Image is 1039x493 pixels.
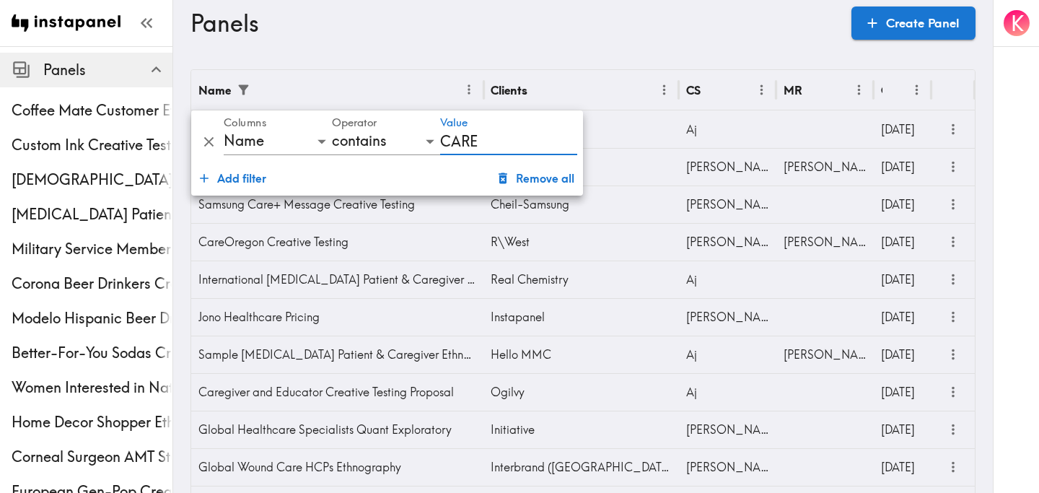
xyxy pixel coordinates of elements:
div: R\West [483,223,678,261]
div: CS [686,83,701,97]
span: [DEMOGRAPHIC_DATA] [MEDICAL_DATA] Screening Ethnography [12,170,172,190]
label: Columns [224,115,266,131]
button: more [942,268,965,292]
div: CareOregon Creative Testing [191,223,483,261]
div: Caregiver and Educator Creative Testing Proposal [191,373,483,411]
span: Corona Beer Drinkers Creative Testing [12,274,172,294]
div: Global Wound Care HCPs Ethnography [191,448,483,486]
button: Menu [906,79,928,101]
span: [DATE] [881,160,915,174]
span: [DATE] [881,460,915,474]
button: more [942,193,965,217]
span: [DATE] [881,347,915,362]
div: Aj [679,373,776,411]
h3: Panels [190,9,840,37]
div: Sample [MEDICAL_DATA] Patient & Caregiver Ethnography [191,336,483,373]
div: Aj [679,261,776,298]
div: Global Healthcare Specialists Quant Exploratory [191,411,483,448]
span: [DATE] [881,197,915,211]
div: [PERSON_NAME] [776,336,874,373]
button: Delete [197,130,221,154]
span: K [1011,11,1024,36]
label: Operator [332,115,377,131]
button: Sort [256,79,279,101]
input: Filter value [440,128,577,155]
span: Custom Ink Creative Testing Phase 2 [12,135,172,155]
div: Interbrand ([GEOGRAPHIC_DATA]) [483,448,678,486]
button: Show filters [232,79,255,101]
div: Initiative [483,411,678,448]
button: Add filter [194,164,272,193]
button: Menu [848,79,870,101]
label: Value [440,115,468,131]
div: [PERSON_NAME] [679,298,776,336]
span: Coffee Mate Customer Ethnography [12,100,172,121]
div: [PERSON_NAME] [776,223,874,261]
button: more [942,305,965,329]
div: Instapanel [483,298,678,336]
span: Better-For-You Sodas Creative Testing [12,343,172,363]
div: [PERSON_NAME] [679,411,776,448]
div: Cheil-Samsung [483,186,678,223]
button: Sort [804,79,826,101]
div: Name [224,128,332,155]
button: Menu [458,79,481,101]
div: Name [198,83,231,97]
div: Created [881,83,882,97]
button: more [942,155,965,179]
button: more [942,118,965,141]
div: contains [332,128,440,155]
button: more [942,418,965,442]
button: Sort [702,79,724,101]
button: more [942,455,965,479]
div: [PERSON_NAME] [679,223,776,261]
span: [MEDICAL_DATA] Patient Ethnography [12,204,172,224]
a: Create Panel [851,6,976,40]
span: Corneal Surgeon AMT Study [12,447,172,467]
span: [DATE] [881,122,915,136]
span: Modelo Hispanic Beer Drinkers Ethnography [12,308,172,328]
span: [DATE] [881,422,915,437]
span: [DATE] [881,385,915,399]
div: Real Chemistry [483,261,678,298]
span: Military Service Member Ethnography [12,239,172,259]
button: Menu [653,79,675,101]
div: Aj [679,110,776,148]
span: [DATE] [881,310,915,324]
div: [PERSON_NAME] [679,148,776,186]
div: Samsung Care+ Message Creative Testing [191,186,483,223]
button: more [942,230,965,254]
span: [DATE] [881,272,915,287]
div: 1 active filter [232,79,255,101]
button: Sort [529,79,551,101]
button: Menu [750,79,773,101]
span: [DATE] [881,235,915,249]
button: Remove all [493,164,580,193]
button: Sort [884,79,906,101]
button: K [1002,9,1031,38]
div: Jono Healthcare Pricing [191,298,483,336]
span: Panels [43,60,172,80]
div: Ogilvy [483,373,678,411]
div: [PERSON_NAME] [776,148,874,186]
span: Women Interested in Natural Wellness Creative Testing [12,378,172,398]
div: MR [784,83,802,97]
div: Hello MMC [483,336,678,373]
div: [PERSON_NAME] [679,186,776,223]
div: Male Prostate Cancer Screening Ethnography [12,170,172,190]
div: International [MEDICAL_DATA] Patient & Caregiver Ethnography [191,261,483,298]
div: Psoriasis Patient Ethnography [12,204,172,224]
div: [PERSON_NAME] [679,448,776,486]
div: Clients [491,83,527,97]
button: more [942,343,965,367]
button: more [942,380,965,404]
span: Home Decor Shopper Ethnography [12,412,172,432]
